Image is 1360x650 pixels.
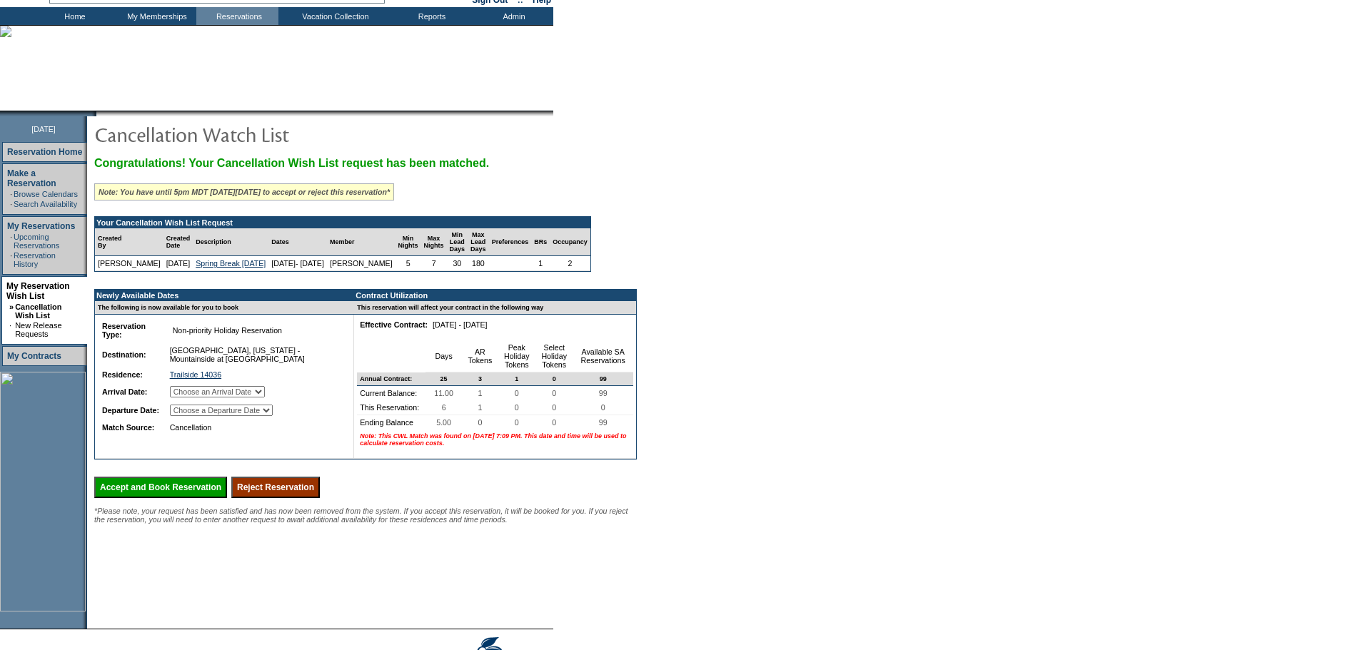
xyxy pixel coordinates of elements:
[396,228,421,256] td: Min Nights
[15,303,61,320] a: Cancellation Wish List
[531,228,550,256] td: BRs
[596,386,610,400] span: 99
[439,400,449,415] span: 6
[475,400,485,415] span: 1
[268,256,327,271] td: [DATE]- [DATE]
[7,147,82,157] a: Reservation Home
[550,372,559,385] span: 0
[193,228,268,256] td: Description
[95,290,346,301] td: Newly Available Dates
[421,256,447,271] td: 7
[114,7,196,25] td: My Memberships
[167,343,342,366] td: [GEOGRAPHIC_DATA], [US_STATE] - Mountainside at [GEOGRAPHIC_DATA]
[170,323,285,337] span: Non-priority Holiday Reservation
[531,256,550,271] td: 1
[468,256,489,271] td: 180
[433,320,488,329] nobr: [DATE] - [DATE]
[396,256,421,271] td: 5
[512,400,522,415] span: 0
[95,217,590,228] td: Your Cancellation Wish List Request
[475,415,485,430] span: 0
[96,111,98,116] img: blank.gif
[10,251,12,268] td: ·
[32,7,114,25] td: Home
[7,351,61,361] a: My Contracts
[596,415,610,430] span: 99
[357,372,425,386] td: Annual Contract:
[14,233,59,250] a: Upcoming Reservations
[163,228,193,256] td: Created Date
[425,340,462,372] td: Days
[512,415,522,430] span: 0
[549,386,559,400] span: 0
[573,340,633,372] td: Available SA Reservations
[354,290,636,301] td: Contract Utilization
[550,256,590,271] td: 2
[498,340,535,372] td: Peak Holiday Tokens
[475,386,485,400] span: 1
[10,200,12,208] td: ·
[549,400,559,415] span: 0
[170,370,221,379] a: Trailside 14036
[102,350,146,359] b: Destination:
[31,125,56,133] span: [DATE]
[10,190,12,198] td: ·
[421,228,447,256] td: Max Nights
[438,372,450,385] span: 25
[597,372,610,385] span: 99
[550,228,590,256] td: Occupancy
[14,200,77,208] a: Search Availability
[447,256,468,271] td: 30
[94,507,628,524] span: *Please note, your request has been satisfied and has now been removed from the system. If you ac...
[99,188,390,196] i: Note: You have until 5pm MDT [DATE][DATE] to accept or reject this reservation*
[357,386,425,400] td: Current Balance:
[549,415,559,430] span: 0
[95,301,346,315] td: The following is now available for you to book
[471,7,553,25] td: Admin
[354,301,636,315] td: This reservation will affect your contract in the following way
[535,340,573,372] td: Select Holiday Tokens
[94,477,227,498] input: Accept and Book Reservation
[360,320,428,329] b: Effective Contract:
[9,321,14,338] td: ·
[15,321,61,338] a: New Release Requests
[167,420,342,435] td: Cancellation
[489,228,532,256] td: Preferences
[268,228,327,256] td: Dates
[95,256,163,271] td: [PERSON_NAME]
[6,281,70,301] a: My Reservation Wish List
[462,340,498,372] td: AR Tokens
[10,233,12,250] td: ·
[94,157,489,169] span: Congratulations! Your Cancellation Wish List request has been matched.
[357,400,425,415] td: This Reservation:
[512,372,521,385] span: 1
[7,221,75,231] a: My Reservations
[431,386,456,400] span: 11.00
[231,477,320,498] input: Reject Reservation
[14,251,56,268] a: Reservation History
[433,415,454,430] span: 5.00
[196,259,266,268] a: Spring Break [DATE]
[475,372,485,385] span: 3
[7,168,56,188] a: Make a Reservation
[357,415,425,430] td: Ending Balance
[389,7,471,25] td: Reports
[327,228,396,256] td: Member
[598,400,608,415] span: 0
[357,430,633,450] td: Note: This CWL Match was found on [DATE] 7:09 PM. This date and time will be used to calculate re...
[278,7,389,25] td: Vacation Collection
[9,303,14,311] b: »
[91,111,96,116] img: promoShadowLeftCorner.gif
[94,120,380,148] img: pgTtlCancellationNotification.gif
[14,190,78,198] a: Browse Calendars
[447,228,468,256] td: Min Lead Days
[163,256,193,271] td: [DATE]
[196,7,278,25] td: Reservations
[102,322,146,339] b: Reservation Type:
[102,406,159,415] b: Departure Date:
[468,228,489,256] td: Max Lead Days
[327,256,396,271] td: [PERSON_NAME]
[102,370,143,379] b: Residence:
[102,387,147,396] b: Arrival Date:
[102,423,154,432] b: Match Source:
